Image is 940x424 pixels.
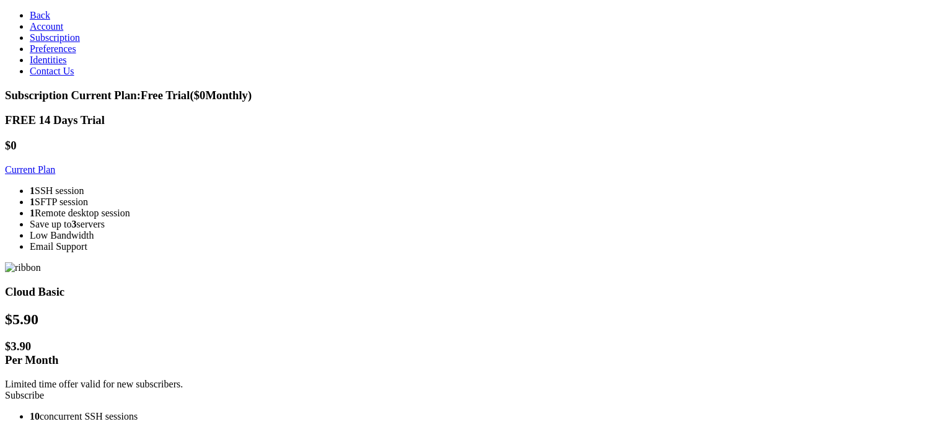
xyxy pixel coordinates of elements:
[5,390,44,400] a: Subscribe
[30,411,935,422] li: concurrent SSH sessions
[5,353,935,367] div: Per Month
[5,340,935,367] h1: $ 3.90
[30,55,67,65] a: Identities
[30,185,935,197] li: SSH session
[30,43,76,54] a: Preferences
[30,197,35,207] strong: 1
[30,21,63,32] a: Account
[5,311,935,328] h2: $ 5.90
[5,113,935,127] h3: FREE 14 Days Trial
[5,164,55,175] a: Current Plan
[30,32,80,43] a: Subscription
[5,89,935,102] h3: Subscription
[30,208,35,218] strong: 1
[5,379,183,389] span: Limited time offer valid for new subscribers.
[30,66,74,76] a: Contact Us
[71,89,252,102] span: Current Plan: Free Trial ($ 0 Monthly)
[30,185,35,196] strong: 1
[30,219,935,230] li: Save up to servers
[72,219,77,229] strong: 3
[5,139,935,152] h1: $0
[30,208,935,219] li: Remote desktop session
[30,230,935,241] li: Low Bandwidth
[5,285,935,299] h3: Cloud Basic
[30,241,935,252] li: Email Support
[30,10,50,20] a: Back
[30,197,935,208] li: SFTP session
[5,262,41,273] img: ribbon
[30,411,40,422] strong: 10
